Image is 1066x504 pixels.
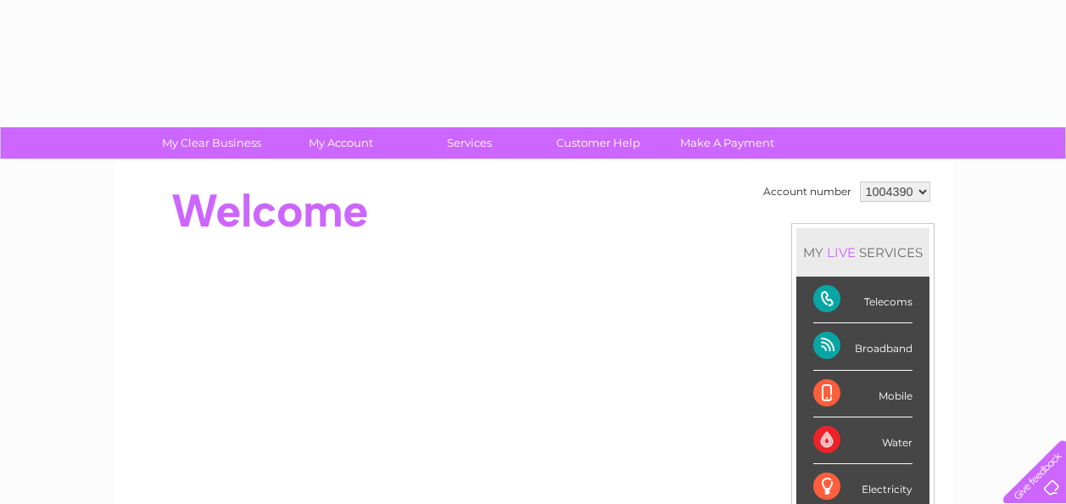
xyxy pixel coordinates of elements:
td: Account number [759,177,856,206]
div: Broadband [813,323,913,370]
a: Customer Help [528,127,668,159]
a: Make A Payment [657,127,797,159]
div: MY SERVICES [796,228,929,277]
div: Water [813,417,913,464]
a: Services [399,127,539,159]
a: My Clear Business [142,127,282,159]
a: My Account [271,127,410,159]
div: Mobile [813,371,913,417]
div: LIVE [823,244,859,260]
div: Telecoms [813,277,913,323]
